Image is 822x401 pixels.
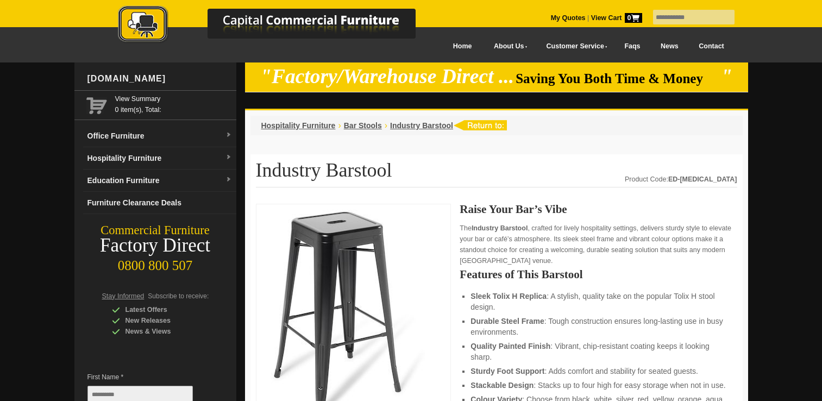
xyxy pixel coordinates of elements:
[74,223,236,238] div: Commercial Furniture
[460,204,737,215] h2: Raise Your Bar’s Vibe
[470,317,544,325] strong: Durable Steel Frame
[470,380,726,391] li: : Stacks up to four high for easy storage when not in use.
[589,14,642,22] a: View Cart0
[668,176,737,183] strong: ED-[MEDICAL_DATA]
[83,62,236,95] div: [DOMAIN_NAME]
[390,121,453,130] a: Industry Barstool
[260,65,514,87] em: "Factory/Warehouse Direct ...
[87,372,209,383] span: First Name *
[385,120,387,131] li: ›
[256,160,737,187] h1: Industry Barstool
[470,292,547,300] strong: Sleek Tolix H Replica
[534,34,614,59] a: Customer Service
[650,34,688,59] a: News
[470,341,726,362] li: : Vibrant, chip-resistant coating keeps it looking sharp.
[470,367,544,375] strong: Sturdy Foot Support
[470,291,726,312] li: : A stylish, quality take on the popular Tolix H stool design.
[115,93,232,104] a: View Summary
[225,177,232,183] img: dropdown
[625,174,737,185] div: Product Code:
[225,154,232,161] img: dropdown
[88,5,468,45] img: Capital Commercial Furniture Logo
[470,381,534,390] strong: Stackable Design
[470,366,726,377] li: : Adds comfort and stability for seated guests.
[551,14,586,22] a: My Quotes
[261,121,336,130] a: Hospitality Furniture
[460,223,737,266] p: The , crafted for lively hospitality settings, delivers sturdy style to elevate your bar or café’...
[625,13,642,23] span: 0
[470,342,550,350] strong: Quality Painted Finish
[482,34,534,59] a: About Us
[83,192,236,214] a: Furniture Clearance Deals
[591,14,642,22] strong: View Cart
[74,253,236,273] div: 0800 800 507
[112,304,215,315] div: Latest Offers
[225,132,232,139] img: dropdown
[83,125,236,147] a: Office Furnituredropdown
[688,34,734,59] a: Contact
[102,292,145,300] span: Stay Informed
[115,93,232,114] span: 0 item(s), Total:
[614,34,651,59] a: Faqs
[83,170,236,192] a: Education Furnituredropdown
[112,326,215,337] div: News & Views
[516,71,719,86] span: Saving You Both Time & Money
[148,292,209,300] span: Subscribe to receive:
[83,147,236,170] a: Hospitality Furnituredropdown
[88,5,468,48] a: Capital Commercial Furniture Logo
[472,224,528,232] strong: Industry Barstool
[460,269,737,280] h2: Features of This Barstool
[112,315,215,326] div: New Releases
[470,316,726,337] li: : Tough construction ensures long-lasting use in busy environments.
[721,65,732,87] em: "
[453,120,507,130] img: return to
[344,121,382,130] a: Bar Stools
[74,238,236,253] div: Factory Direct
[338,120,341,131] li: ›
